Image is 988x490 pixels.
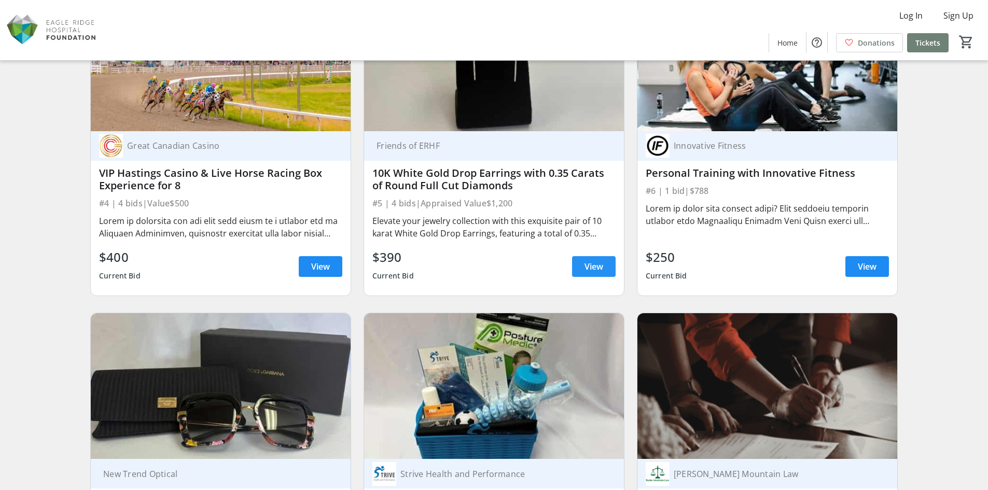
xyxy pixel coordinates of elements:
[572,256,616,277] a: View
[99,248,141,267] div: $400
[6,4,99,56] img: Eagle Ridge Hospital Foundation's Logo
[99,469,330,479] div: New Trend Optical
[585,260,603,273] span: View
[845,256,889,277] a: View
[899,9,923,22] span: Log In
[646,184,889,198] div: #6 | 1 bid | $788
[769,33,806,52] a: Home
[396,469,603,479] div: Strive Health and Performance
[99,134,123,158] img: Great Canadian Casino
[91,313,351,459] img: Dolce & Gabbana Designer Sunglasses
[858,260,876,273] span: View
[372,248,414,267] div: $390
[372,196,616,211] div: #5 | 4 bids | Appraised Value $1,200
[670,469,876,479] div: [PERSON_NAME] Mountain Law
[372,462,396,486] img: Strive Health and Performance
[891,7,931,24] button: Log In
[372,215,616,240] div: Elevate your jewelry collection with this exquisite pair of 10 karat White Gold Drop Earrings, fe...
[670,141,876,151] div: Innovative Fitness
[637,313,897,459] img: Burke Mountain Law: $200 Toward Services
[99,196,342,211] div: #4 | 4 bids | Value $500
[915,37,940,48] span: Tickets
[99,167,342,192] div: VIP Hastings Casino & Live Horse Racing Box Experience for 8
[646,267,687,285] div: Current Bid
[99,215,342,240] div: Lorem ip dolorsita con adi elit sedd eiusm te i utlabor etd ma Aliquaen Adminimven, quisnostr exe...
[646,202,889,227] div: Lorem ip dolor sita consect adipi? Elit seddoeiu temporin utlabor etdo Magnaaliqu Enimadm Veni Qu...
[858,37,895,48] span: Donations
[935,7,982,24] button: Sign Up
[646,167,889,179] div: Personal Training with Innovative Fitness
[123,141,330,151] div: Great Canadian Casino
[372,267,414,285] div: Current Bid
[299,256,342,277] a: View
[364,313,624,459] img: Strive Health Basket (includes Registered Massage)
[646,134,670,158] img: Innovative Fitness
[646,248,687,267] div: $250
[836,33,903,52] a: Donations
[99,267,141,285] div: Current Bid
[806,32,827,53] button: Help
[943,9,973,22] span: Sign Up
[372,167,616,192] div: 10K White Gold Drop Earrings with 0.35 Carats of Round Full Cut Diamonds
[907,33,949,52] a: Tickets
[957,33,976,51] button: Cart
[372,141,603,151] div: Friends of ERHF
[311,260,330,273] span: View
[777,37,798,48] span: Home
[646,462,670,486] img: Burke Mountain Law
